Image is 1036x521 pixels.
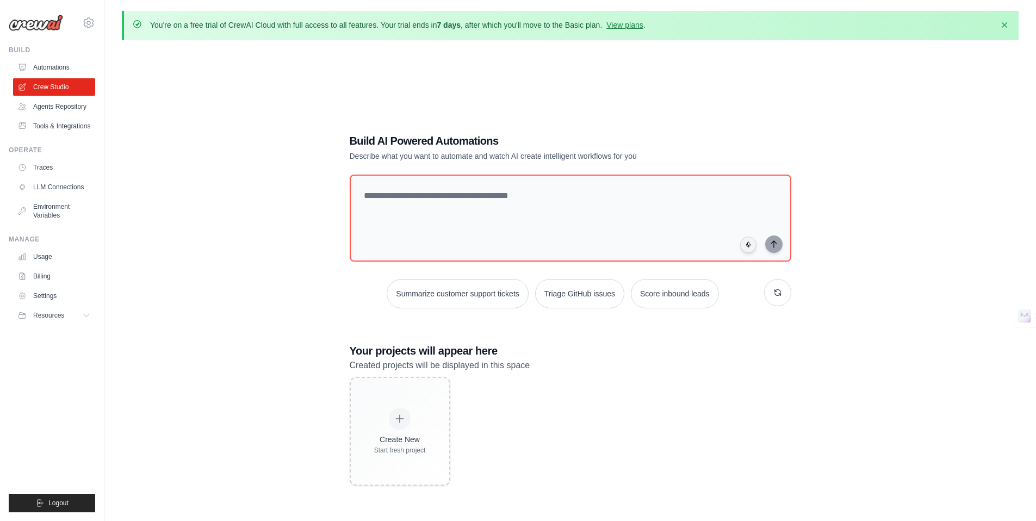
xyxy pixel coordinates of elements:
[13,98,95,115] a: Agents Repository
[13,59,95,76] a: Automations
[48,499,69,507] span: Logout
[535,279,624,308] button: Triage GitHub issues
[9,15,63,31] img: Logo
[350,133,715,148] h1: Build AI Powered Automations
[606,21,643,29] a: View plans
[9,146,95,154] div: Operate
[13,287,95,305] a: Settings
[9,46,95,54] div: Build
[13,198,95,224] a: Environment Variables
[374,446,426,455] div: Start fresh project
[350,151,715,162] p: Describe what you want to automate and watch AI create intelligent workflows for you
[350,358,791,373] p: Created projects will be displayed in this space
[350,343,791,358] h3: Your projects will appear here
[13,117,95,135] a: Tools & Integrations
[374,434,426,445] div: Create New
[9,235,95,244] div: Manage
[33,311,64,320] span: Resources
[387,279,528,308] button: Summarize customer support tickets
[631,279,719,308] button: Score inbound leads
[764,279,791,306] button: Get new suggestions
[13,268,95,285] a: Billing
[13,248,95,265] a: Usage
[13,78,95,96] a: Crew Studio
[13,178,95,196] a: LLM Connections
[13,159,95,176] a: Traces
[150,20,646,30] p: You're on a free trial of CrewAI Cloud with full access to all features. Your trial ends in , aft...
[437,21,461,29] strong: 7 days
[9,494,95,512] button: Logout
[13,307,95,324] button: Resources
[740,237,756,253] button: Click to speak your automation idea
